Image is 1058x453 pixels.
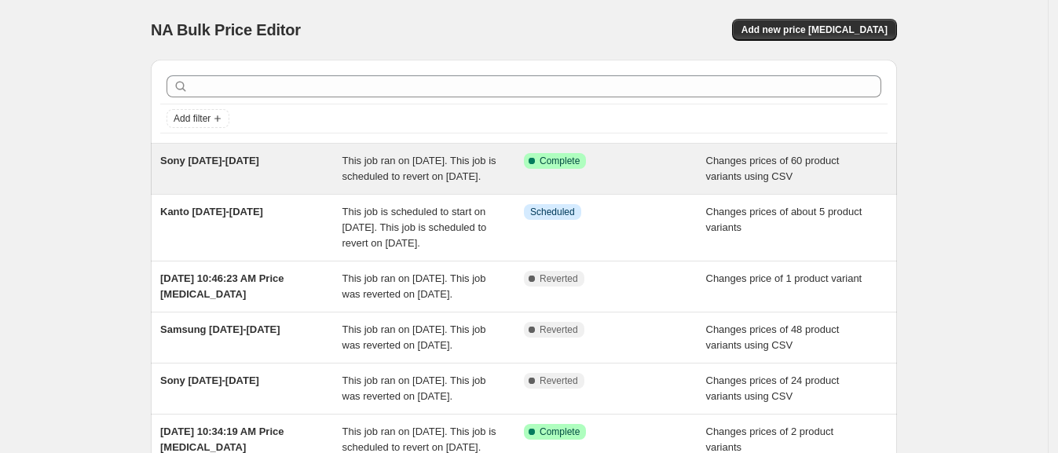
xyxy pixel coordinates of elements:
[151,21,301,38] span: NA Bulk Price Editor
[540,272,578,285] span: Reverted
[160,323,280,335] span: Samsung [DATE]-[DATE]
[732,19,897,41] button: Add new price [MEDICAL_DATA]
[706,155,840,182] span: Changes prices of 60 product variants using CSV
[342,206,487,249] span: This job is scheduled to start on [DATE]. This job is scheduled to revert on [DATE].
[706,374,840,402] span: Changes prices of 24 product variants using CSV
[706,272,862,284] span: Changes price of 1 product variant
[160,206,263,217] span: Kanto [DATE]-[DATE]
[706,426,834,453] span: Changes prices of 2 product variants
[160,426,284,453] span: [DATE] 10:34:19 AM Price [MEDICAL_DATA]
[160,374,259,386] span: Sony [DATE]-[DATE]
[540,323,578,336] span: Reverted
[342,426,496,453] span: This job ran on [DATE]. This job is scheduled to revert on [DATE].
[342,155,496,182] span: This job ran on [DATE]. This job is scheduled to revert on [DATE].
[540,155,580,167] span: Complete
[706,206,862,233] span: Changes prices of about 5 product variants
[160,155,259,166] span: Sony [DATE]-[DATE]
[530,206,575,218] span: Scheduled
[342,272,486,300] span: This job ran on [DATE]. This job was reverted on [DATE].
[540,426,580,438] span: Complete
[741,24,888,36] span: Add new price [MEDICAL_DATA]
[540,374,578,387] span: Reverted
[160,272,284,300] span: [DATE] 10:46:23 AM Price [MEDICAL_DATA]
[167,109,229,128] button: Add filter
[342,374,486,402] span: This job ran on [DATE]. This job was reverted on [DATE].
[706,323,840,351] span: Changes prices of 48 product variants using CSV
[342,323,486,351] span: This job ran on [DATE]. This job was reverted on [DATE].
[174,112,211,125] span: Add filter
